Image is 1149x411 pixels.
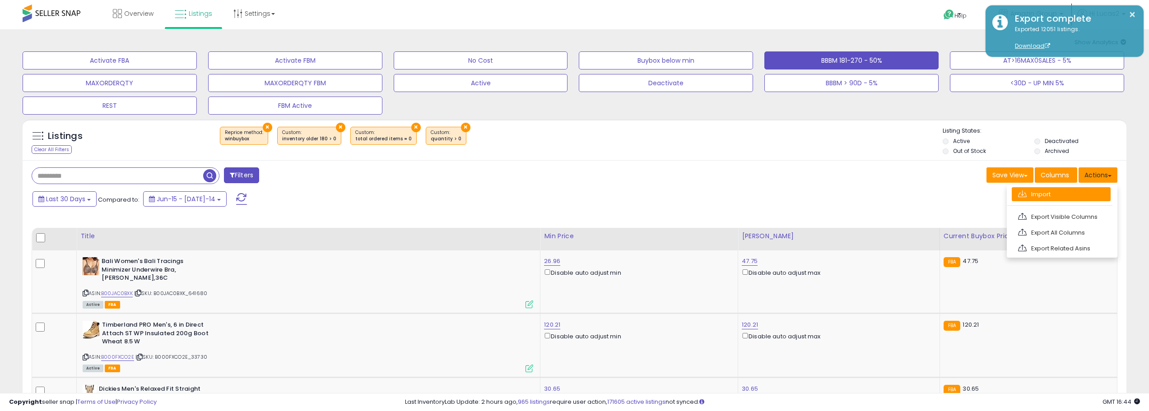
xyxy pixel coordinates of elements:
[544,331,731,341] div: Disable auto adjust min
[742,231,936,241] div: [PERSON_NAME]
[936,2,984,29] a: Help
[944,385,960,395] small: FBA
[1102,397,1140,406] span: 2025-08-14 16:44 GMT
[101,353,134,361] a: B000FXCO2E
[950,51,1124,69] button: AT>16MAX0SALES - 5%
[953,137,970,145] label: Active
[1012,187,1111,201] a: Import
[943,127,1126,135] p: Listing States:
[431,129,461,143] span: Custom:
[336,123,345,132] button: ×
[208,97,382,115] button: FBM Active
[944,231,1113,241] div: Current Buybox Price
[83,321,533,371] div: ASIN:
[32,145,72,154] div: Clear All Filters
[225,129,263,143] span: Reprice method :
[1008,25,1137,51] div: Exported 12051 listings.
[1129,9,1136,20] button: ×
[48,130,83,143] h5: Listings
[764,74,939,92] button: BBBM > 90D - 5%
[764,51,939,69] button: BBBM 181-270 - 50%
[282,129,336,143] span: Custom:
[1045,137,1079,145] label: Deactivated
[544,268,731,277] div: Disable auto adjust min
[1012,210,1111,224] a: Export Visible Columns
[742,384,758,393] a: 30.65
[83,301,103,309] span: All listings currently available for purchase on Amazon
[143,191,227,207] button: Jun-15 - [DATE]-14
[1012,241,1111,255] a: Export Related Asins
[963,384,979,393] span: 30.65
[544,320,560,329] a: 120.21
[544,384,560,393] a: 30.65
[102,321,212,348] b: Timberland PRO Men's, 6 in Direct Attach ST WP Insulated 200g Boot Wheat 8.5 W
[405,398,1140,406] div: Last InventoryLab Update: 2 hours ago, require user action, not synced.
[950,74,1124,92] button: <30D - UP MIN 5%
[105,365,120,372] span: FBA
[943,9,954,20] i: Get Help
[394,74,568,92] button: Active
[224,167,259,183] button: Filters
[742,257,758,266] a: 47.75
[742,331,933,341] div: Disable auto adjust max
[208,74,382,92] button: MAXORDERQTY FBM
[23,74,197,92] button: MAXORDERQTY
[189,9,212,18] span: Listings
[742,320,758,329] a: 120.21
[944,257,960,267] small: FBA
[9,397,42,406] strong: Copyright
[208,51,382,69] button: Activate FBM
[411,123,421,132] button: ×
[742,268,933,277] div: Disable auto adjust max
[46,194,85,203] span: Last 30 Days
[954,12,967,19] span: Help
[1041,171,1069,180] span: Columns
[102,257,211,285] b: Bali Women's Bali Tracings Minimizer Underwire Bra, [PERSON_NAME],36C
[579,74,753,92] button: Deactivate
[944,321,960,331] small: FBA
[83,365,103,372] span: All listings currently available for purchase on Amazon
[124,9,154,18] span: Overview
[9,398,157,406] div: seller snap | |
[1045,147,1069,155] label: Archived
[518,397,550,406] a: 965 listings
[23,51,197,69] button: Activate FBA
[579,51,753,69] button: Buybox below min
[1008,12,1137,25] div: Export complete
[394,51,568,69] button: No Cost
[263,123,272,132] button: ×
[77,397,116,406] a: Terms of Use
[1012,226,1111,240] a: Export All Columns
[225,136,263,142] div: winbuybox
[986,167,1033,183] button: Save View
[117,397,157,406] a: Privacy Policy
[23,97,197,115] button: REST
[953,147,986,155] label: Out of Stock
[83,257,99,275] img: 41FsCvkCtgL._SL40_.jpg
[963,320,979,329] span: 120.21
[355,129,412,143] span: Custom:
[461,123,470,132] button: ×
[80,231,536,241] div: Title
[33,191,97,207] button: Last 30 Days
[1035,167,1077,183] button: Columns
[105,301,120,309] span: FBA
[101,290,133,297] a: B00JAC0BXK
[1015,42,1050,50] a: Download
[83,385,97,403] img: 41gofUECFDL._SL40_.jpg
[963,257,978,265] span: 47.75
[83,321,100,339] img: 41Ij-b6iAiL._SL40_.jpg
[431,136,461,142] div: quantity > 0
[607,397,665,406] a: 171605 active listings
[135,353,207,360] span: | SKU: B000FXCO2E_33730
[282,136,336,142] div: inventory older 180 > 0
[134,290,207,297] span: | SKU: B00JAC0BXK_641680
[355,136,412,142] div: total ordered items = 0
[1079,167,1117,183] button: Actions
[98,195,140,204] span: Compared to:
[544,257,560,266] a: 26.96
[83,257,533,307] div: ASIN:
[544,231,734,241] div: Min Price
[157,194,215,203] span: Jun-15 - [DATE]-14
